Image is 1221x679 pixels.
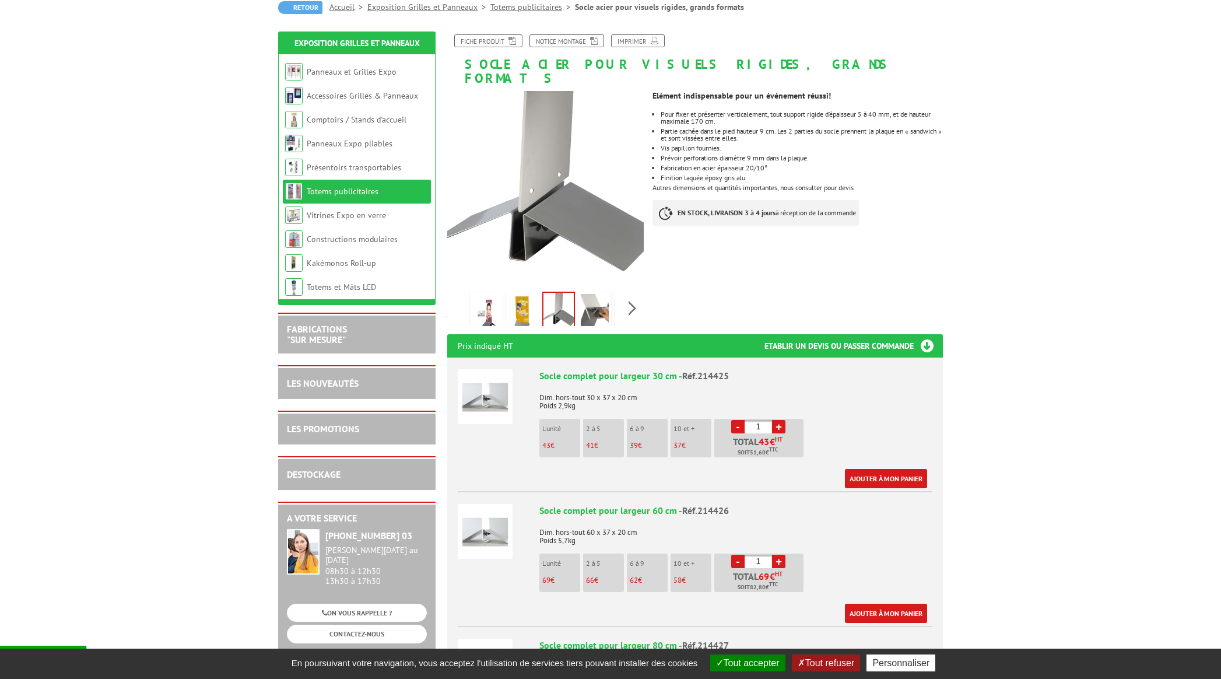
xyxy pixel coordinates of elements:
[586,559,624,568] p: 2 à 5
[287,423,359,435] a: LES PROMOTIONS
[652,200,859,226] p: à réception de la commande
[673,425,711,433] p: 10 et +
[307,162,401,173] a: Présentoirs transportables
[285,278,303,296] img: Totems et Mâts LCD
[542,442,580,450] p: €
[731,555,745,568] a: -
[287,529,320,575] img: widget-service.jpg
[750,448,766,457] span: 51,60
[286,658,704,668] span: En poursuivant votre navigation, vous acceptez l'utilisation de services tiers pouvant installer ...
[775,435,783,443] sup: HT
[581,294,609,330] img: 214425_214426_socle_complet_acier_visuels_rigides_grands_formats_2.jpg
[307,138,392,149] a: Panneaux Expo pliables
[539,504,932,517] div: Socle complet pour largeur 60 cm -
[775,570,783,578] sup: HT
[630,425,668,433] p: 6 à 9
[770,572,775,581] span: €
[542,576,580,584] p: €
[611,34,665,47] a: Imprimer
[447,91,644,288] img: 214425_214426_socle_complet_acier_visuels_rigides_grands_formats_1.jpg
[586,576,624,584] p: €
[454,34,522,47] a: Fiche produit
[542,440,550,450] span: 43
[539,639,932,652] div: Socle complet pour largeur 80 cm -
[307,114,406,125] a: Comptoirs / Stands d'accueil
[845,469,927,488] a: Ajouter à mon panier
[617,294,645,330] img: 214425_214426_socle_complet_acier_visuels_rigides_grands_formats_3.jpg
[287,468,341,480] a: DESTOCKAGE
[673,576,711,584] p: €
[325,545,427,586] div: 08h30 à 12h30 13h30 à 17h30
[738,448,778,457] span: Soit €
[285,135,303,152] img: Panneaux Expo pliables
[627,299,638,318] span: Next
[367,2,490,12] a: Exposition Grilles et Panneaux
[630,440,638,450] span: 39
[769,446,778,453] sup: TTC
[287,323,347,345] a: FABRICATIONS"Sur Mesure"
[682,370,729,381] span: Réf.214425
[575,1,744,13] li: Socle acier pour visuels rigides, grands formats
[294,38,420,48] a: Exposition Grilles et Panneaux
[769,581,778,587] sup: TTC
[287,604,427,622] a: ON VOUS RAPPELLE ?
[287,625,427,643] a: CONTACTEZ-NOUS
[630,559,668,568] p: 6 à 9
[750,583,766,592] span: 82,80
[759,572,770,581] span: 69
[682,505,729,516] span: Réf.214426
[438,34,952,85] h1: Socle acier pour visuels rigides, grands formats
[278,1,322,14] a: Retour
[508,294,536,330] img: 214425_214426_socle_complet_acier_visuels_rigides_grands_formats.jpg
[543,293,574,329] img: 214425_214426_socle_complet_acier_visuels_rigides_grands_formats_1.jpg
[458,334,513,358] p: Prix indiqué HT
[458,369,513,424] img: Socle complet pour largeur 30 cm
[710,654,785,671] button: Tout accepter
[472,294,500,330] img: totems_publicitaires_214425.jpg
[652,85,952,237] div: Autres dimensions et quantités importantes, nous consulter pour devis
[586,575,594,585] span: 66
[738,583,778,592] span: Soit €
[307,90,418,101] a: Accessoires Grilles & Panneaux
[586,440,594,450] span: 41
[586,425,624,433] p: 2 à 5
[285,230,303,248] img: Constructions modulaires
[772,420,785,433] a: +
[307,210,386,220] a: Vitrines Expo en verre
[678,208,776,217] strong: EN STOCK, LIVRAISON 3 à 4 jours
[652,90,831,101] strong: Elément indispensable pour un événement réussi!
[287,513,427,524] h2: A votre service
[661,111,943,125] li: Pour fixer et présenter verticalement, tout support rigide d’épaisseur 5 à 40 mm, et de hauteur m...
[673,559,711,568] p: 10 et +
[325,545,427,565] div: [PERSON_NAME][DATE] au [DATE]
[661,155,943,162] li: Prévoir perforations diamètre 9 mm dans la plaque.
[287,377,359,389] a: LES NOUVEAUTÉS
[764,334,943,358] h3: Etablir un devis ou passer commande
[285,87,303,104] img: Accessoires Grilles & Panneaux
[325,530,412,541] strong: [PHONE_NUMBER] 03
[285,206,303,224] img: Vitrines Expo en verre
[682,639,729,651] span: Réf.214427
[539,520,932,545] p: Dim. hors-tout 60 x 37 x 20 cm Poids 5,7kg
[285,111,303,128] img: Comptoirs / Stands d'accueil
[529,34,604,47] a: Notice Montage
[307,234,398,244] a: Constructions modulaires
[307,186,378,197] a: Totems publicitaires
[458,504,513,559] img: Socle complet pour largeur 60 cm
[661,174,943,181] li: Finition laquée époxy gris alu.
[717,572,804,592] p: Total
[307,258,376,268] a: Kakémonos Roll-up
[661,145,943,152] li: Vis papillon fournies.
[586,442,624,450] p: €
[329,2,367,12] a: Accueil
[673,442,711,450] p: €
[630,442,668,450] p: €
[792,654,860,671] button: Tout refuser
[866,654,935,671] button: Personnaliser (fenêtre modale)
[731,420,745,433] a: -
[307,282,376,292] a: Totems et Mâts LCD
[285,63,303,80] img: Panneaux et Grilles Expo
[285,159,303,176] img: Présentoirs transportables
[661,164,943,171] li: Fabrication en acier épaisseur 20/10°
[490,2,575,12] a: Totems publicitaires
